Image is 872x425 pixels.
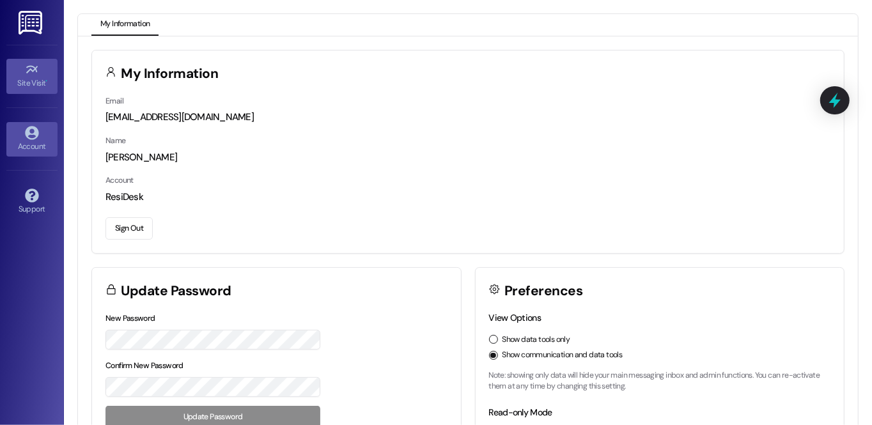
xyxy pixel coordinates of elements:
[6,122,58,157] a: Account
[91,14,159,36] button: My Information
[105,190,830,204] div: ResiDesk
[105,360,183,371] label: Confirm New Password
[19,11,45,35] img: ResiDesk Logo
[105,175,134,185] label: Account
[502,334,570,346] label: Show data tools only
[489,370,831,392] p: Note: showing only data will hide your main messaging inbox and admin functions. You can re-activ...
[105,111,830,124] div: [EMAIL_ADDRESS][DOMAIN_NAME]
[46,77,48,86] span: •
[6,185,58,219] a: Support
[121,284,231,298] h3: Update Password
[489,406,552,418] label: Read-only Mode
[105,217,153,240] button: Sign Out
[121,67,219,81] h3: My Information
[105,313,155,323] label: New Password
[105,96,123,106] label: Email
[504,284,582,298] h3: Preferences
[105,135,126,146] label: Name
[489,312,541,323] label: View Options
[502,350,623,361] label: Show communication and data tools
[105,151,830,164] div: [PERSON_NAME]
[6,59,58,93] a: Site Visit •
